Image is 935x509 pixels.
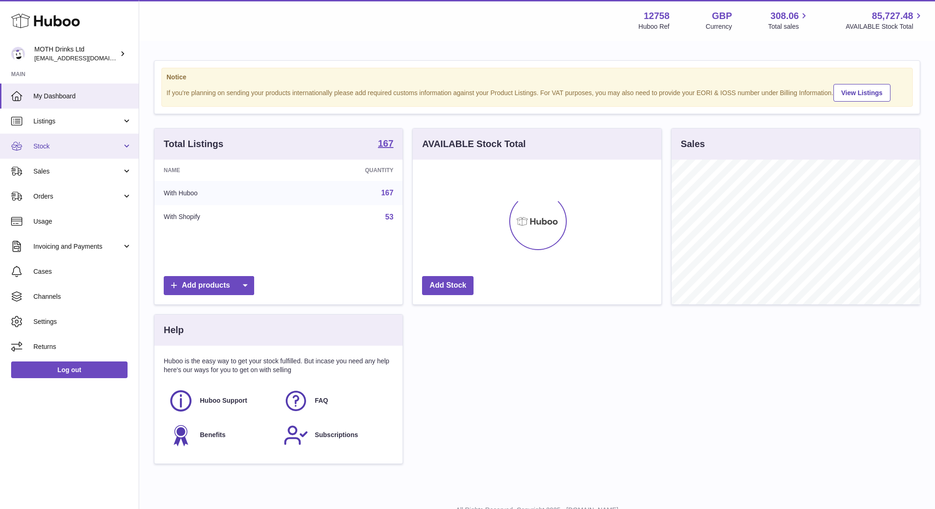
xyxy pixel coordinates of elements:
span: 85,727.48 [872,10,913,22]
strong: 12758 [644,10,670,22]
td: With Huboo [154,181,288,205]
span: Benefits [200,431,225,439]
span: [EMAIL_ADDRESS][DOMAIN_NAME] [34,54,136,62]
a: Huboo Support [168,388,274,413]
strong: 167 [378,139,393,148]
span: Invoicing and Payments [33,242,122,251]
span: 308.06 [770,10,799,22]
a: View Listings [833,84,890,102]
span: Orders [33,192,122,201]
span: Cases [33,267,132,276]
a: 53 [385,213,394,221]
th: Name [154,160,288,181]
span: Settings [33,317,132,326]
span: Huboo Support [200,396,247,405]
a: Add Stock [422,276,474,295]
span: Listings [33,117,122,126]
h3: AVAILABLE Stock Total [422,138,525,150]
th: Quantity [288,160,403,181]
p: Huboo is the easy way to get your stock fulfilled. But incase you need any help here's our ways f... [164,357,393,374]
span: FAQ [315,396,328,405]
span: Returns [33,342,132,351]
a: Subscriptions [283,423,389,448]
strong: Notice [167,73,908,82]
a: Benefits [168,423,274,448]
a: 167 [381,189,394,197]
span: Subscriptions [315,431,358,439]
a: Add products [164,276,254,295]
h3: Total Listings [164,138,224,150]
h3: Sales [681,138,705,150]
a: Log out [11,361,128,378]
span: Stock [33,142,122,151]
strong: GBP [712,10,732,22]
div: MOTH Drinks Ltd [34,45,118,63]
span: Total sales [768,22,809,31]
span: My Dashboard [33,92,132,101]
span: Sales [33,167,122,176]
div: If you're planning on sending your products internationally please add required customs informati... [167,83,908,102]
span: AVAILABLE Stock Total [845,22,924,31]
div: Huboo Ref [639,22,670,31]
a: FAQ [283,388,389,413]
span: Usage [33,217,132,226]
a: 308.06 Total sales [768,10,809,31]
div: Currency [706,22,732,31]
h3: Help [164,324,184,336]
a: 85,727.48 AVAILABLE Stock Total [845,10,924,31]
a: 167 [378,139,393,150]
img: orders@mothdrinks.com [11,47,25,61]
td: With Shopify [154,205,288,229]
span: Channels [33,292,132,301]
